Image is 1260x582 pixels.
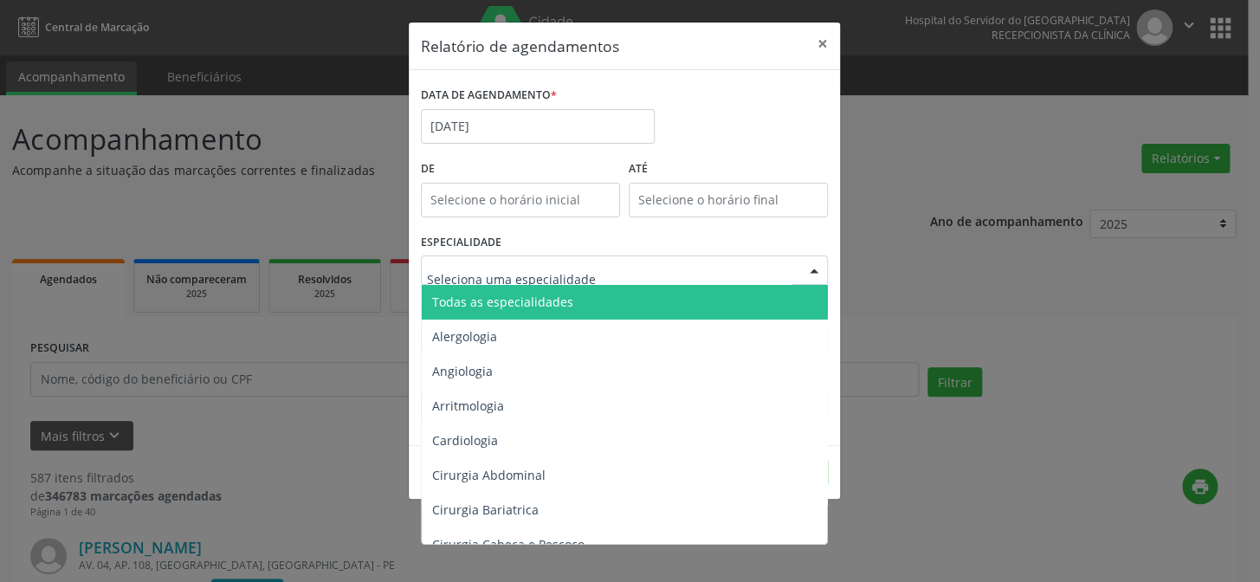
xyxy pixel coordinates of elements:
[432,294,573,310] span: Todas as especialidades
[629,183,828,217] input: Selecione o horário final
[421,35,619,57] h5: Relatório de agendamentos
[805,23,840,65] button: Close
[421,109,655,144] input: Selecione uma data ou intervalo
[427,262,792,296] input: Seleciona uma especialidade
[629,156,828,183] label: ATÉ
[421,183,620,217] input: Selecione o horário inicial
[421,82,557,109] label: DATA DE AGENDAMENTO
[432,328,497,345] span: Alergologia
[432,536,585,553] span: Cirurgia Cabeça e Pescoço
[421,156,620,183] label: De
[432,501,539,518] span: Cirurgia Bariatrica
[432,467,546,483] span: Cirurgia Abdominal
[432,398,504,414] span: Arritmologia
[421,230,501,256] label: ESPECIALIDADE
[432,432,498,449] span: Cardiologia
[432,363,493,379] span: Angiologia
